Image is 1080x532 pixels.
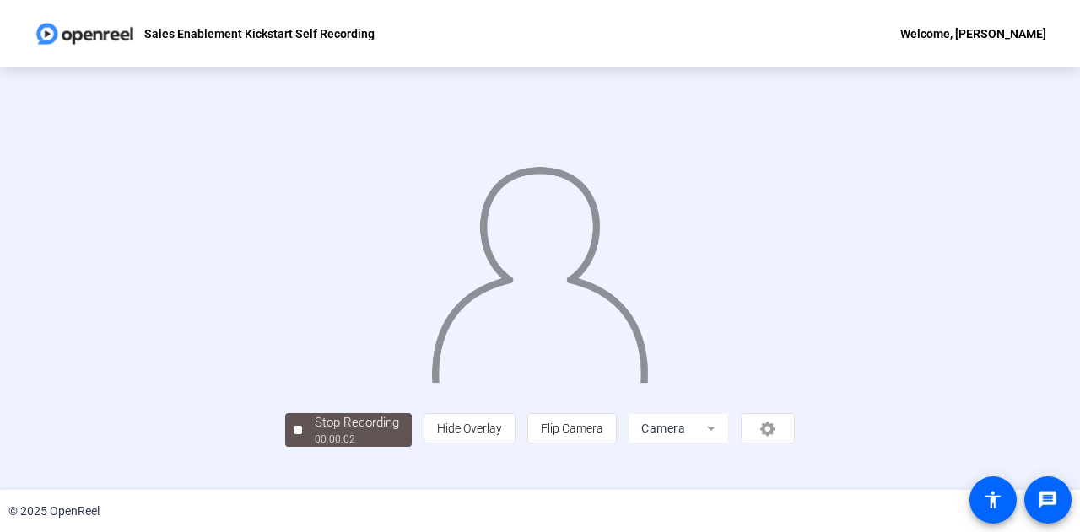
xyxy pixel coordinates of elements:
[8,502,100,520] div: © 2025 OpenReel
[429,153,650,383] img: overlay
[1038,490,1058,510] mat-icon: message
[541,422,603,435] span: Flip Camera
[315,413,399,433] div: Stop Recording
[900,24,1046,44] div: Welcome, [PERSON_NAME]
[983,490,1003,510] mat-icon: accessibility
[424,413,516,443] button: Hide Overlay
[315,432,399,447] div: 00:00:02
[527,413,617,443] button: Flip Camera
[144,24,375,44] p: Sales Enablement Kickstart Self Recording
[285,413,412,448] button: Stop Recording00:00:02
[437,422,502,435] span: Hide Overlay
[34,17,136,51] img: OpenReel logo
